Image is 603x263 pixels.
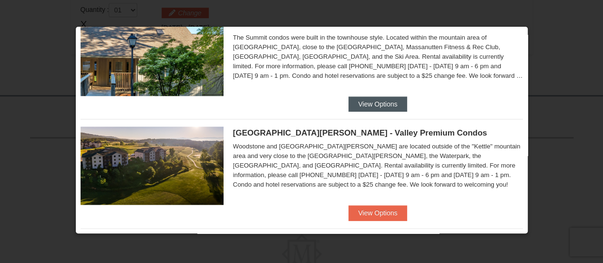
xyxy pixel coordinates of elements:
img: 19219034-1-0eee7e00.jpg [81,18,224,96]
img: 19219041-4-ec11c166.jpg [81,126,224,205]
span: The Summit - Mountain Premium Townhomes [233,20,409,29]
button: View Options [348,96,407,112]
div: The Summit condos were built in the townhouse style. Located within the mountain area of [GEOGRAP... [233,33,523,81]
button: View Options [348,205,407,221]
div: Woodstone and [GEOGRAPHIC_DATA][PERSON_NAME] are located outside of the "Kettle" mountain area an... [233,142,523,189]
span: [GEOGRAPHIC_DATA][PERSON_NAME] - Valley Premium Condos [233,128,487,137]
